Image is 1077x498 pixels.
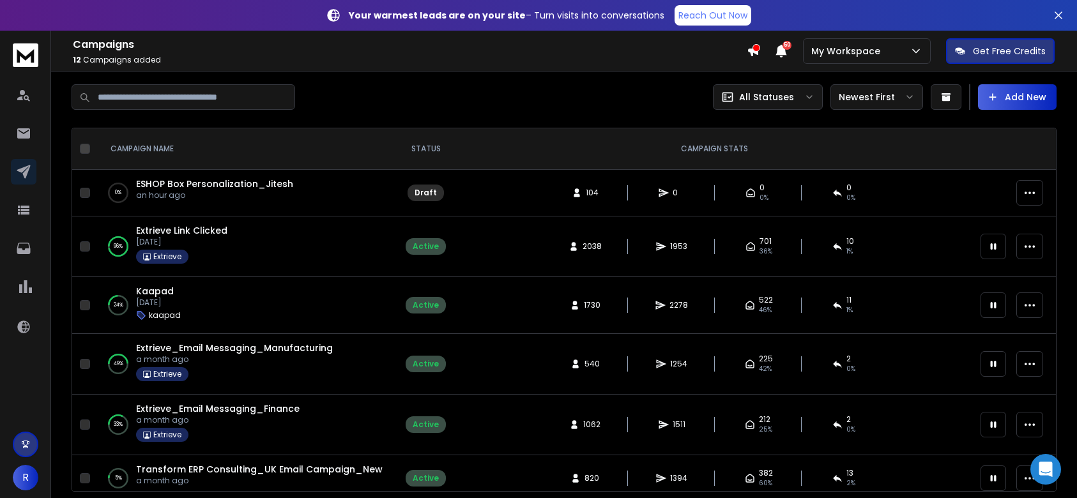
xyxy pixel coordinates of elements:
p: an hour ago [136,190,293,200]
td: 0%ESHOP Box Personalization_Jiteshan hour ago [95,170,395,216]
p: Reach Out Now [678,9,747,22]
div: Active [413,241,439,252]
span: 50 [783,41,791,50]
p: Campaigns added [73,55,747,65]
p: My Workspace [811,45,885,57]
span: 1062 [583,419,600,430]
span: 1953 [670,241,687,252]
span: 2278 [669,300,688,310]
span: 2 [846,414,851,425]
span: 701 [760,236,772,246]
span: 1 % [846,246,853,257]
span: 212 [759,414,770,425]
a: Kaapad [136,285,174,298]
span: 11 [846,295,852,305]
button: Get Free Credits [946,38,1055,64]
span: 1394 [670,473,687,483]
span: 0% [760,193,768,203]
span: 522 [759,295,773,305]
td: 24%Kaapad[DATE]kaapad [95,277,395,334]
p: 5 % [115,472,122,485]
p: a month ago [136,354,333,365]
span: 2 % [846,478,855,488]
span: 42 % [759,364,772,374]
span: 0 % [846,364,855,374]
p: All Statuses [739,91,794,103]
span: 0 [760,183,765,193]
h1: Campaigns [73,37,747,52]
td: 33%Extrieve_Email Messaging_Financea month agoExtrieve [95,395,395,455]
button: R [13,465,38,490]
span: 60 % [759,478,772,488]
img: logo [13,43,38,67]
td: 96%Extrieve Link Clicked[DATE]Extrieve [95,216,395,277]
span: 46 % [759,305,772,315]
th: CAMPAIGN STATS [456,128,973,170]
p: a month ago [136,476,383,486]
div: Open Intercom Messenger [1030,454,1061,485]
button: Add New [978,84,1057,110]
p: Extrieve [153,252,181,262]
span: 36 % [760,246,772,257]
span: 10 [846,236,854,246]
div: Draft [415,188,437,198]
a: Extrieve Link Clicked [136,224,227,237]
span: 820 [584,473,599,483]
p: Extrieve [153,430,181,440]
p: 33 % [114,418,123,431]
span: 540 [584,359,600,369]
button: Newest First [830,84,923,110]
p: 0 % [115,186,121,199]
p: Get Free Credits [973,45,1046,57]
p: 49 % [114,358,123,370]
span: 1254 [670,359,687,369]
div: Active [413,300,439,310]
span: 1511 [673,419,685,430]
span: 225 [759,354,773,364]
a: Reach Out Now [675,5,751,26]
p: a month ago [136,415,300,425]
p: 96 % [114,240,123,253]
span: 104 [586,188,599,198]
p: Extrieve [153,369,181,379]
p: 24 % [114,299,123,312]
span: 382 [759,468,773,478]
a: Transform ERP Consulting_UK Email Campaign_New [136,463,383,476]
p: kaapad [149,310,181,321]
td: 49%Extrieve_Email Messaging_Manufacturinga month agoExtrieve [95,334,395,395]
span: 12 [73,54,81,65]
a: Extrieve_Email Messaging_Manufacturing [136,342,333,354]
p: [DATE] [136,298,181,308]
span: 1 % [846,305,853,315]
span: 1730 [584,300,600,310]
p: – Turn visits into conversations [349,9,664,22]
span: 2038 [583,241,602,252]
div: Active [413,473,439,483]
p: [DATE] [136,237,227,247]
span: 2 [846,354,851,364]
strong: Your warmest leads are on your site [349,9,526,22]
span: 0% [846,193,855,203]
a: ESHOP Box Personalization_Jitesh [136,177,293,190]
a: Extrieve_Email Messaging_Finance [136,402,300,415]
th: CAMPAIGN NAME [95,128,395,170]
th: STATUS [395,128,456,170]
span: 0 [846,183,852,193]
div: Active [413,359,439,369]
span: 0 % [846,425,855,435]
span: 25 % [759,425,772,435]
span: 13 [846,468,853,478]
div: Active [413,419,439,430]
span: 0 [673,188,685,198]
